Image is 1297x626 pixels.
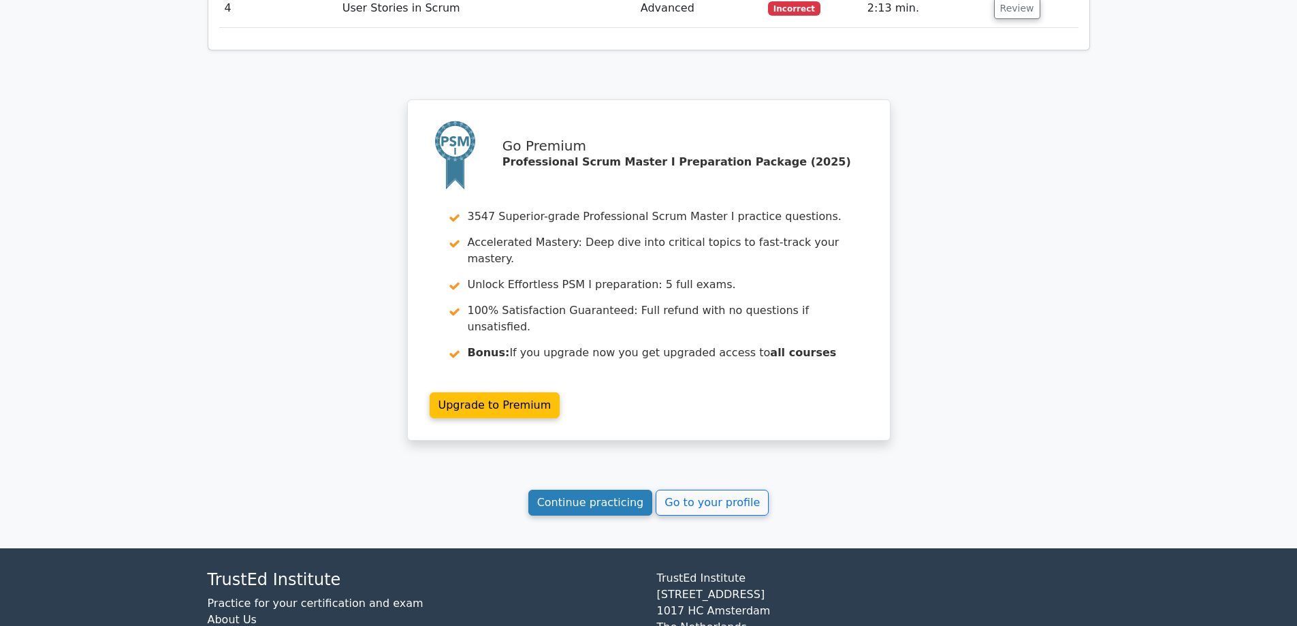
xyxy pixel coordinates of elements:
span: Incorrect [768,1,820,15]
a: Practice for your certification and exam [208,597,423,610]
a: Go to your profile [656,490,769,516]
h4: TrustEd Institute [208,570,641,590]
a: Continue practicing [528,490,653,516]
a: Upgrade to Premium [430,392,560,418]
a: About Us [208,613,257,626]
